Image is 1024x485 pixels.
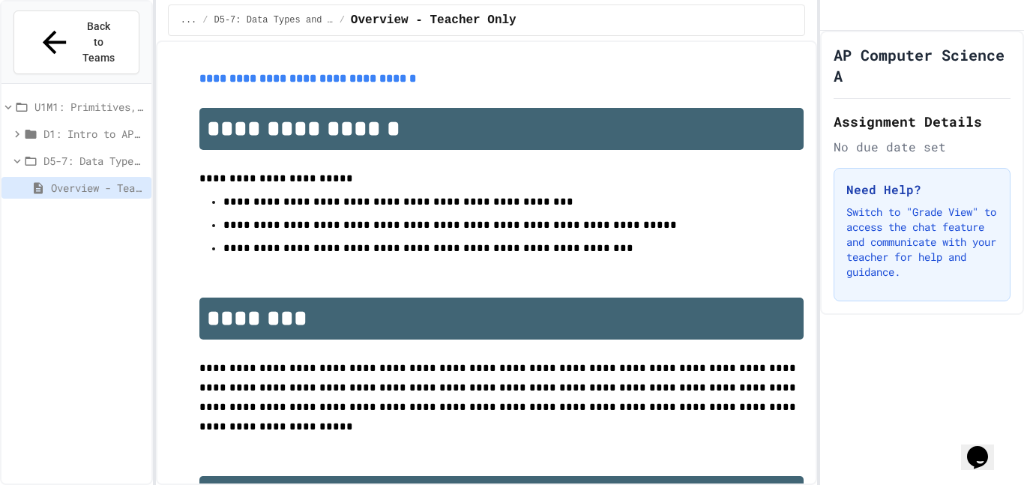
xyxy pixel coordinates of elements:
span: D5-7: Data Types and Number Calculations [43,153,145,169]
span: / [340,14,345,26]
span: U1M1: Primitives, Variables, Basic I/O [34,99,145,115]
h2: Assignment Details [834,111,1011,132]
span: ... [181,14,197,26]
h3: Need Help? [846,181,998,199]
div: No due date set [834,138,1011,156]
span: Overview - Teacher Only [351,11,516,29]
span: D5-7: Data Types and Number Calculations [214,14,334,26]
span: Overview - Teacher Only [51,180,145,196]
span: Back to Teams [81,19,116,66]
button: Back to Teams [13,10,139,74]
h1: AP Computer Science A [834,44,1011,86]
span: D1: Intro to APCSA [43,126,145,142]
p: Switch to "Grade View" to access the chat feature and communicate with your teacher for help and ... [846,205,998,280]
iframe: chat widget [961,425,1009,470]
span: / [202,14,208,26]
